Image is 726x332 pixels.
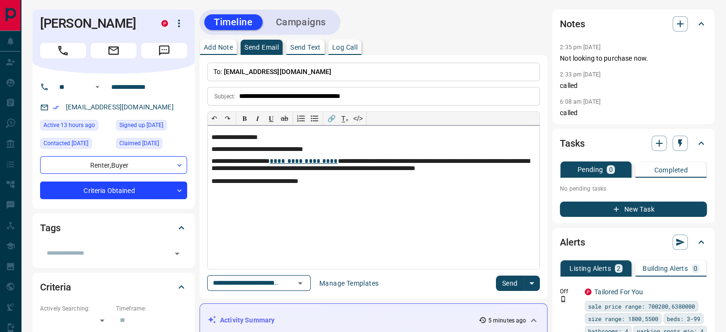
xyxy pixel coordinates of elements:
h2: Tasks [560,136,584,151]
div: Criteria Obtained [40,182,187,199]
p: called [560,108,707,118]
h2: Alerts [560,235,585,250]
p: Add Note [204,44,233,51]
div: Mon Aug 18 2025 [40,120,111,133]
button: Open [170,247,184,260]
button: 𝐔 [264,112,278,125]
p: Activity Summary [220,315,274,325]
p: Off [560,287,579,296]
button: Timeline [204,14,263,30]
button: New Task [560,202,707,217]
span: size range: 1800,5500 [588,314,658,323]
button: Open [92,81,103,93]
button: Numbered list [295,112,308,125]
div: Alerts [560,231,707,254]
p: Send Email [244,44,279,51]
s: ab [281,115,288,122]
button: 𝑰 [251,112,264,125]
p: 2:35 pm [DATE] [560,44,600,51]
button: Send [496,276,524,291]
svg: Push Notification Only [560,296,567,302]
p: Listing Alerts [569,265,611,272]
a: Tailored For You [594,288,643,296]
div: property.ca [585,289,591,295]
span: Active 13 hours ago [43,120,95,130]
p: To: [207,63,540,81]
p: Completed [654,167,688,173]
button: ↶ [208,112,221,125]
span: Email [91,43,137,58]
span: sale price range: 700200,6380000 [588,301,695,311]
span: Signed up [DATE] [119,120,163,130]
button: Campaigns [266,14,336,30]
span: Contacted [DATE] [43,139,88,148]
div: Criteria [40,276,187,299]
p: Subject: [214,92,235,101]
button: Bullet list [308,112,321,125]
div: Activity Summary5 minutes ago [208,311,539,329]
p: Timeframe: [116,304,187,313]
p: 6:08 am [DATE] [560,98,600,105]
h1: [PERSON_NAME] [40,16,147,31]
button: T̲ₓ [338,112,351,125]
p: 0 [694,265,697,272]
p: 5 minutes ago [488,316,526,325]
p: Send Text [290,44,321,51]
button: Manage Templates [314,276,384,291]
p: No pending tasks [560,182,707,196]
p: Pending [578,166,603,173]
h2: Tags [40,220,60,236]
div: Tags [40,216,187,239]
span: 𝐔 [269,115,274,122]
button: Open [294,277,307,290]
div: Wed Aug 05 2020 [116,138,187,151]
span: Call [40,43,86,58]
button: ab [278,112,291,125]
div: Thu Aug 06 2020 [40,138,111,151]
span: beds: 3-99 [667,314,700,323]
p: Building Alerts [642,265,688,272]
div: Wed Aug 05 2020 [116,120,187,133]
div: Renter , Buyer [40,156,187,174]
h2: Criteria [40,279,71,295]
button: </> [351,112,365,125]
p: Not looking to purchase now. [560,54,707,64]
span: Message [141,43,187,58]
p: Actively Searching: [40,304,111,313]
a: [EMAIL_ADDRESS][DOMAIN_NAME] [66,103,174,111]
p: 0 [609,166,612,173]
p: Log Call [332,44,358,51]
div: split button [496,276,540,291]
h2: Notes [560,16,585,32]
button: 🔗 [325,112,338,125]
p: 2:33 pm [DATE] [560,71,600,78]
button: 𝐁 [238,112,251,125]
svg: Email Verified [53,104,59,111]
div: Notes [560,12,707,35]
span: [EMAIL_ADDRESS][DOMAIN_NAME] [224,68,332,75]
button: ↷ [221,112,234,125]
div: Tasks [560,132,707,155]
span: Claimed [DATE] [119,139,159,148]
p: 2 [617,265,621,272]
div: property.ca [161,20,168,27]
p: called [560,81,707,91]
